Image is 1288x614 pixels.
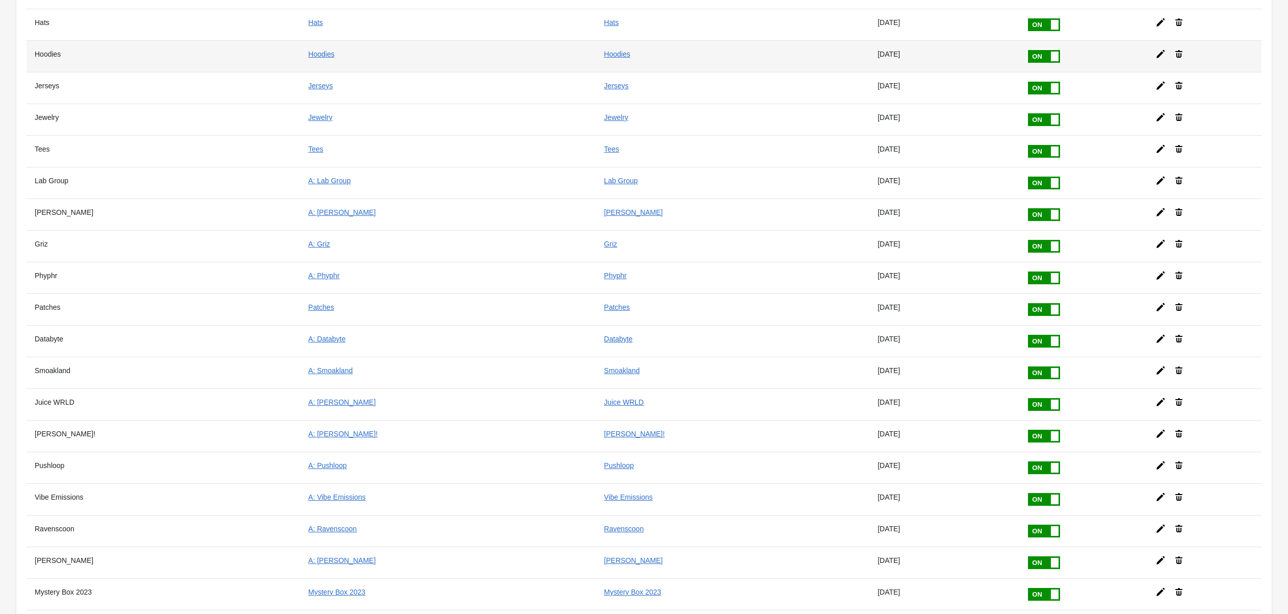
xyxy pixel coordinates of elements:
th: Jerseys [27,72,300,104]
td: [DATE] [869,483,1019,515]
th: Pushloop [27,452,300,483]
a: Phyphr [604,272,627,280]
th: Patches [27,293,300,325]
td: [DATE] [869,199,1019,230]
a: Databyte [604,335,633,343]
a: A: Phyphr [308,272,340,280]
th: Databyte [27,325,300,357]
td: [DATE] [869,388,1019,420]
a: Vibe Emissions [604,493,653,501]
a: Tees [604,145,620,153]
td: [DATE] [869,452,1019,483]
th: Jewelry [27,104,300,135]
th: Vibe Emissions [27,483,300,515]
a: Jerseys [308,82,333,90]
a: Mystery Box 2023 [604,588,661,596]
td: [DATE] [869,515,1019,547]
th: Juice WRLD [27,388,300,420]
a: Juice WRLD [604,398,644,406]
th: Phyphr [27,262,300,293]
td: [DATE] [869,104,1019,135]
th: Smoakland [27,357,300,388]
a: Patches [604,303,630,311]
td: [DATE] [869,9,1019,40]
th: [PERSON_NAME] [27,199,300,230]
a: Smoakland [604,366,640,375]
a: Jewelry [604,113,628,121]
a: Hoodies [308,50,334,58]
a: Ravenscoon [604,525,644,533]
a: A: Lab Group [308,177,351,185]
th: [PERSON_NAME] [27,547,300,578]
a: [PERSON_NAME] [604,208,663,216]
th: Lab Group [27,167,300,199]
a: [PERSON_NAME] [604,556,663,564]
a: A: Griz [308,240,330,248]
a: Hats [308,18,323,27]
a: Jerseys [604,82,629,90]
td: [DATE] [869,420,1019,452]
td: [DATE] [869,230,1019,262]
a: A: Pushloop [308,461,347,470]
th: Hoodies [27,40,300,72]
th: Ravenscoon [27,515,300,547]
td: [DATE] [869,547,1019,578]
a: Hoodies [604,50,630,58]
td: [DATE] [869,325,1019,357]
a: Hats [604,18,619,27]
th: Mystery Box 2023 [27,578,300,610]
td: [DATE] [869,357,1019,388]
a: Patches [308,303,334,311]
th: Hats [27,9,300,40]
a: A: Databyte [308,335,346,343]
td: [DATE] [869,578,1019,610]
a: A: Vibe Emissions [308,493,366,501]
a: A: Ravenscoon [308,525,357,533]
a: Tees [308,145,324,153]
th: [PERSON_NAME]! [27,420,300,452]
a: [PERSON_NAME]! [604,430,665,438]
td: [DATE] [869,72,1019,104]
a: A: [PERSON_NAME] [308,556,376,564]
a: A: [PERSON_NAME] [308,398,376,406]
td: [DATE] [869,135,1019,167]
td: [DATE] [869,167,1019,199]
a: A: Smoakland [308,366,353,375]
td: [DATE] [869,262,1019,293]
th: Tees [27,135,300,167]
th: Griz [27,230,300,262]
a: Griz [604,240,617,248]
a: Jewelry [308,113,332,121]
a: Lab Group [604,177,638,185]
a: A: [PERSON_NAME]! [308,430,378,438]
td: [DATE] [869,293,1019,325]
a: Mystery Box 2023 [308,588,366,596]
a: A: [PERSON_NAME] [308,208,376,216]
td: [DATE] [869,40,1019,72]
a: Pushloop [604,461,634,470]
